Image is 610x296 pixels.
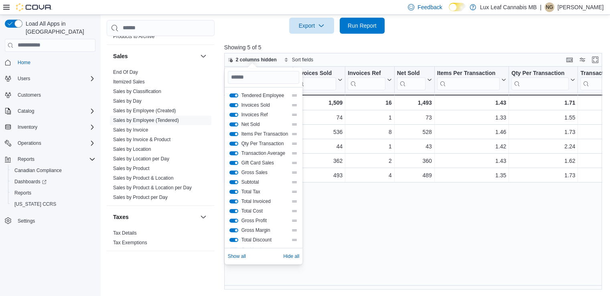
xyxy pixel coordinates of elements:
span: Customers [14,90,95,100]
span: Show all [228,253,246,260]
div: Drag handle [291,189,298,195]
div: Drag handle [291,102,298,108]
button: Qty Per Transaction [511,69,575,90]
a: Dashboards [8,176,99,187]
div: 536 [296,127,342,137]
div: 489 [397,170,432,180]
div: 1.73 [511,170,575,180]
a: Reports [11,188,34,198]
button: Net Sold [397,69,432,90]
span: Gross Margin [241,227,288,233]
span: Sales by Invoice & Product [113,136,170,143]
p: Showing 5 of 5 [224,43,606,51]
div: Invoices Sold [296,69,336,90]
a: Sales by Day [113,98,142,104]
span: Total Discount [241,237,288,243]
span: Reports [14,154,95,164]
span: Home [18,59,30,66]
button: Invoices Ref [229,113,238,117]
button: Catalog [2,105,99,117]
h3: Sales [113,52,128,60]
span: Sales by Employee (Created) [113,107,176,114]
div: Drag handle [291,92,298,99]
div: 1 [348,113,391,122]
button: Inventory [14,122,41,132]
a: Itemized Sales [113,79,145,85]
span: Sales by Product & Location per Day [113,184,192,191]
button: [US_STATE] CCRS [8,199,99,210]
span: Inventory [18,124,37,130]
button: Reports [8,187,99,199]
button: Taxes [199,212,208,222]
button: Sort fields [281,55,316,65]
span: Subtotal [241,179,288,185]
button: Total Tax [229,190,238,194]
div: 1 [348,142,391,151]
span: Sort fields [292,57,313,63]
div: Qty Per Transaction [511,69,569,77]
button: Reports [14,154,38,164]
div: Drag handle [291,198,298,205]
a: Sales by Product per Day [113,195,168,200]
div: Drag handle [291,112,298,118]
div: Net Sold [397,69,425,90]
span: Cashback [241,246,288,253]
div: Drag handle [291,160,298,166]
button: Home [2,57,99,68]
span: Total Invoiced [241,198,288,205]
div: 362 [296,156,342,166]
a: Sales by Location per Day [113,156,169,162]
div: 1.43 [437,156,507,166]
span: Reports [18,156,34,162]
span: Settings [14,215,95,225]
span: Dashboards [11,177,95,187]
button: Gross Profit [229,219,238,223]
span: Sales by Classification [113,88,161,95]
button: Invoices Ref [348,69,391,90]
button: Gift Card Sales [229,161,238,165]
button: Qty Per Transaction [229,142,238,146]
div: Nicole Gorvichuk [545,2,554,12]
button: Tendered Employee [229,93,238,97]
button: Gross Sales [229,170,238,174]
div: Drag handle [291,140,298,147]
button: Display options [578,55,587,65]
span: Inventory [14,122,95,132]
div: 73 [397,113,432,122]
div: Items Per Transaction [437,69,500,77]
button: Subtotal [229,180,238,184]
div: Items Per Transaction [437,69,500,90]
button: Catalog [14,106,37,116]
span: Tax Exemptions [113,239,147,246]
div: Drag handle [291,246,298,253]
span: Gift Card Sales [241,160,288,166]
a: Sales by Invoice & Product [113,137,170,142]
button: Enter fullscreen [590,55,600,65]
a: Home [14,58,34,67]
span: Tendered Employee [241,92,288,99]
div: Drag handle [291,131,298,137]
div: Drag handle [291,217,298,224]
img: Cova [16,3,52,11]
div: Invoices Ref [348,69,385,90]
div: 1.33 [437,113,507,122]
span: Sales by Product [113,165,150,172]
button: Sales [199,51,208,61]
span: Sales by Invoice [113,127,148,133]
span: Canadian Compliance [14,167,62,174]
a: End Of Day [113,69,138,75]
a: Sales by Classification [113,89,161,94]
button: Reports [2,154,99,165]
button: Taxes [113,213,197,221]
a: Products to Archive [113,34,154,39]
button: 2 columns hidden [225,55,280,65]
a: Customers [14,90,44,100]
span: Catalog [14,106,95,116]
button: Customers [2,89,99,101]
span: Operations [18,140,41,146]
a: Sales by Location [113,146,151,152]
